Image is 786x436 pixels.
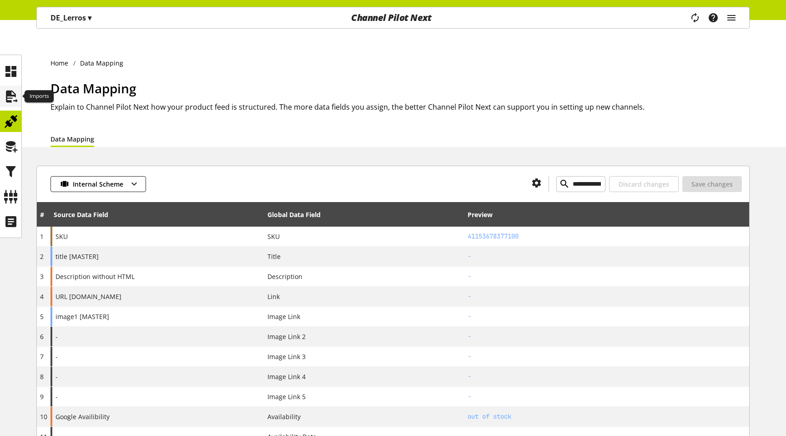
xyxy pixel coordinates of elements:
span: Internal Scheme [73,179,123,189]
span: - [55,372,58,381]
span: Link [267,292,280,301]
span: - [55,392,58,401]
span: Data Mapping [50,80,136,97]
span: ▾ [88,13,91,23]
span: Description without HTML [55,272,135,281]
span: 2 [40,252,44,261]
h2: - [468,332,746,341]
span: Save changes [691,179,733,189]
h2: - [468,352,746,361]
h2: - [468,392,746,401]
span: 3 [40,272,44,281]
h2: - [468,252,746,261]
span: 5 [40,312,44,321]
h2: - [468,312,746,321]
span: Image Link [267,312,300,321]
span: Image Link 3 [267,352,306,361]
span: - [55,352,58,361]
span: 4 [40,292,44,301]
div: Imports [25,90,54,103]
span: SKU [55,232,68,241]
span: Image Link 4 [267,372,306,381]
span: 8 [40,372,44,381]
span: 7 [40,352,44,361]
span: 10 [40,412,47,421]
h2: out of stock [468,412,746,421]
button: Save changes [682,176,742,192]
span: Image Link 5 [267,392,306,401]
span: # [40,210,44,219]
nav: main navigation [36,7,750,29]
span: SKU [267,232,280,241]
h2: Explain to Channel Pilot Next how your product feed is structured. The more data fields you assig... [50,101,750,112]
span: title [MASTER] [55,252,99,261]
span: Availability [267,412,301,421]
a: Data Mapping [50,134,94,144]
div: Source Data Field [54,210,108,219]
h2: - [468,272,746,281]
span: image1 [MASTER] [55,312,109,321]
a: Home [50,58,73,68]
div: Preview [468,210,493,219]
span: 1 [40,232,44,241]
h2: - [468,372,746,381]
span: Image Link 2 [267,332,306,341]
span: Google Availibility [55,412,110,421]
button: Internal Scheme [50,176,146,192]
button: Discard changes [609,176,679,192]
img: 1869707a5a2b6c07298f74b45f9d27fa.svg [60,179,69,189]
span: Discard changes [619,179,669,189]
span: 6 [40,332,44,341]
span: Title [267,252,281,261]
h2: - [468,292,746,301]
div: Global Data Field [267,210,321,219]
h2: 41153678377100 [468,232,746,241]
span: Description [267,272,302,281]
span: URL [DOMAIN_NAME] [55,292,121,301]
span: 9 [40,392,44,401]
span: - [55,332,58,341]
p: DE_Lerros [50,12,91,23]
